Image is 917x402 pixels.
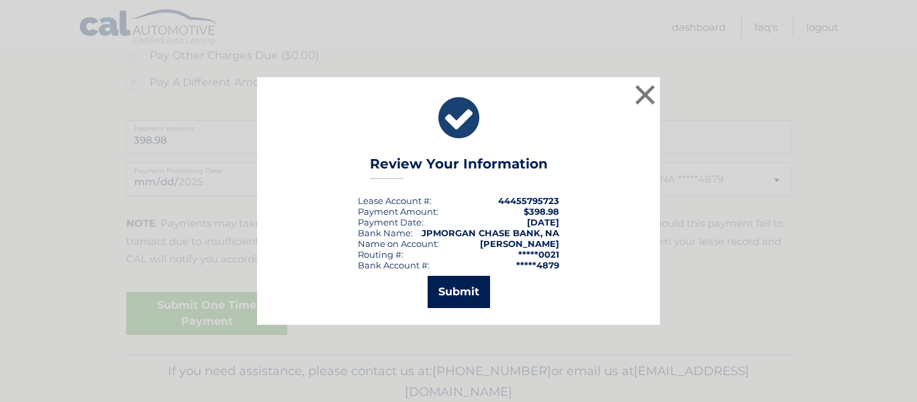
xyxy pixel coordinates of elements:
[358,206,438,217] div: Payment Amount:
[480,238,559,249] strong: [PERSON_NAME]
[358,249,403,260] div: Routing #:
[358,238,439,249] div: Name on Account:
[358,195,432,206] div: Lease Account #:
[358,228,413,238] div: Bank Name:
[358,217,422,228] span: Payment Date
[358,217,424,228] div: :
[422,228,559,238] strong: JPMORGAN CHASE BANK, NA
[358,260,430,270] div: Bank Account #:
[498,195,559,206] strong: 44455795723
[632,81,659,108] button: ×
[428,276,490,308] button: Submit
[370,156,548,179] h3: Review Your Information
[527,217,559,228] span: [DATE]
[524,206,559,217] span: $398.98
